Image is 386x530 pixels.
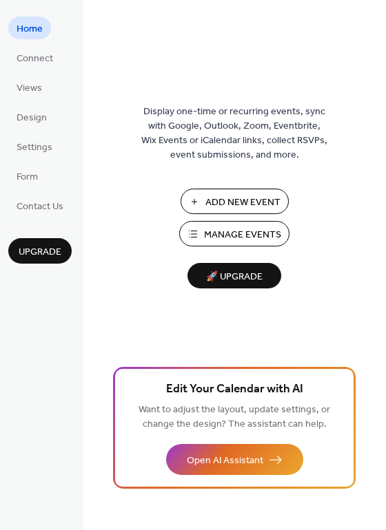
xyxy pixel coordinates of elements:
[8,76,50,98] a: Views
[8,46,61,69] a: Connect
[8,105,55,128] a: Design
[8,165,46,187] a: Form
[166,444,303,475] button: Open AI Assistant
[17,81,42,96] span: Views
[8,238,72,264] button: Upgrade
[205,195,281,210] span: Add New Event
[17,22,43,36] span: Home
[196,268,273,286] span: 🚀 Upgrade
[204,228,281,242] span: Manage Events
[187,454,263,468] span: Open AI Assistant
[179,221,289,246] button: Manage Events
[8,194,72,217] a: Contact Us
[181,189,289,214] button: Add New Event
[17,111,47,125] span: Design
[17,170,38,184] span: Form
[8,135,61,158] a: Settings
[8,17,51,39] a: Home
[141,105,327,162] span: Display one-time or recurring events, sync with Google, Outlook, Zoom, Eventbrite, Wix Events or ...
[19,245,61,259] span: Upgrade
[187,263,281,288] button: 🚀 Upgrade
[17,52,53,66] span: Connect
[17,200,63,214] span: Contact Us
[17,140,52,155] span: Settings
[166,380,303,399] span: Edit Your Calendar with AI
[139,401,330,434] span: Want to adjust the layout, update settings, or change the design? The assistant can help.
